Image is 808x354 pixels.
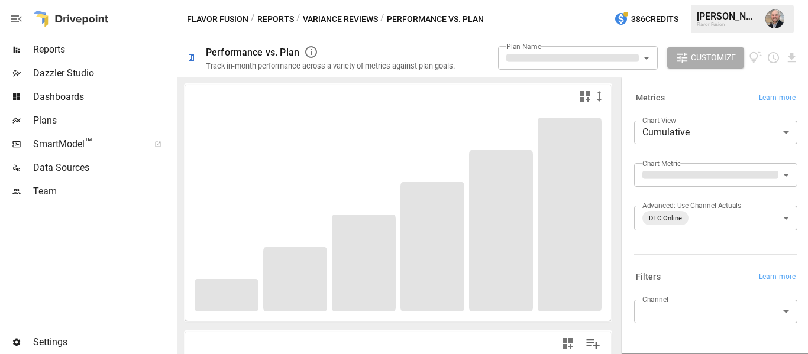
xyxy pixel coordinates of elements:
[33,43,174,57] span: Reports
[642,115,676,125] label: Chart View
[85,135,93,150] span: ™
[691,50,736,65] span: Customize
[759,271,796,283] span: Learn more
[33,184,174,199] span: Team
[33,161,174,175] span: Data Sources
[631,12,678,27] span: 386 Credits
[636,92,665,105] h6: Metrics
[667,47,744,69] button: Customize
[296,12,300,27] div: /
[642,158,681,168] label: Chart Metric
[749,47,762,69] button: View documentation
[251,12,255,27] div: /
[33,90,174,104] span: Dashboards
[634,121,797,144] div: Cumulative
[257,12,294,27] button: Reports
[380,12,384,27] div: /
[759,92,796,104] span: Learn more
[642,294,668,304] label: Channel
[33,137,141,151] span: SmartModel
[206,47,299,58] div: Performance vs. Plan
[33,113,174,128] span: Plans
[187,52,196,63] div: 🗓
[697,22,758,27] div: Flavor Fusion
[785,51,799,64] button: Download report
[33,66,174,80] span: Dazzler Studio
[697,11,758,22] div: [PERSON_NAME]
[758,2,791,35] button: Dustin Jacobson
[33,335,174,349] span: Settings
[506,41,541,51] label: Plan Name
[636,271,661,284] h6: Filters
[765,9,784,28] img: Dustin Jacobson
[187,12,248,27] button: Flavor Fusion
[644,212,687,225] span: DTC Online
[767,51,780,64] button: Schedule report
[303,12,378,27] button: Variance Reviews
[206,61,455,70] div: Track in-month performance across a variety of metrics against plan goals.
[609,8,683,30] button: 386Credits
[642,200,741,210] label: Advanced: Use Channel Actuals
